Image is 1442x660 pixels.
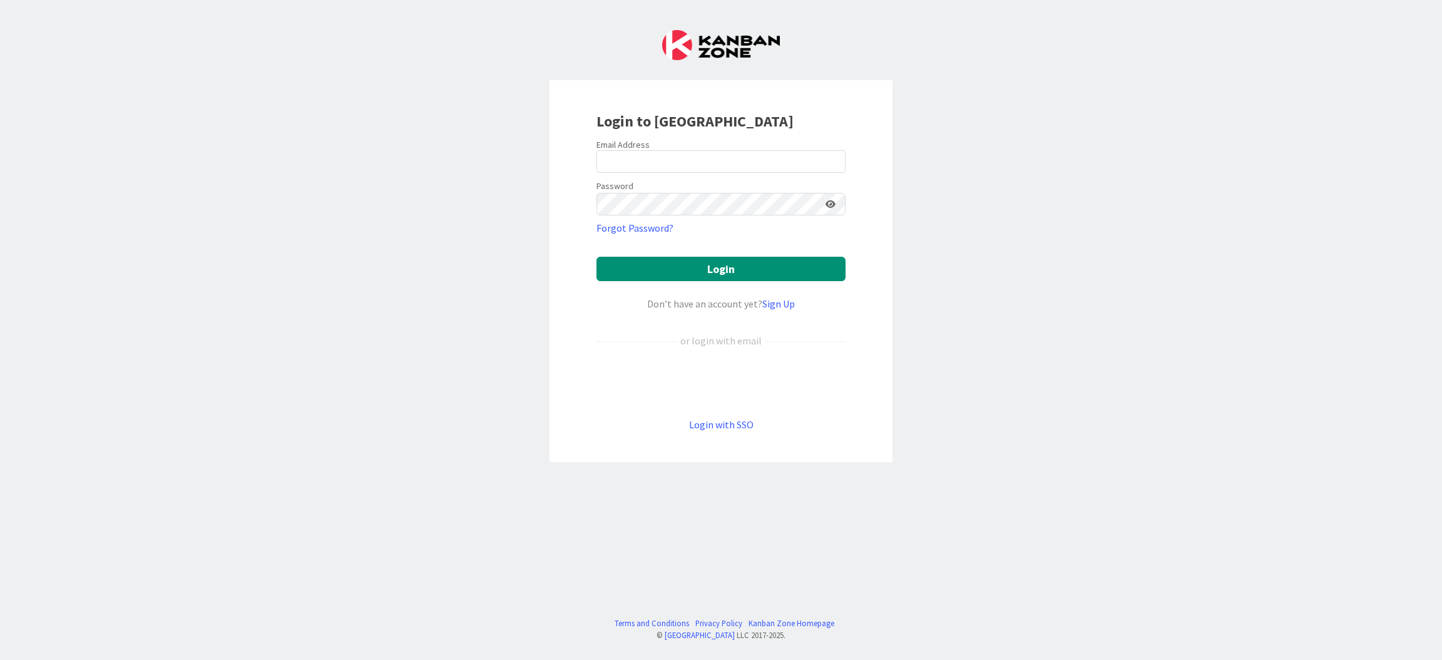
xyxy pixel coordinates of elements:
[749,617,834,629] a: Kanban Zone Homepage
[596,220,673,235] a: Forgot Password?
[695,617,742,629] a: Privacy Policy
[596,180,633,193] label: Password
[662,30,780,60] img: Kanban Zone
[596,257,846,281] button: Login
[615,617,689,629] a: Terms and Conditions
[596,139,650,150] label: Email Address
[590,369,852,396] iframe: Sign in with Google Button
[689,418,754,431] a: Login with SSO
[665,630,735,640] a: [GEOGRAPHIC_DATA]
[762,297,795,310] a: Sign Up
[596,296,846,311] div: Don’t have an account yet?
[596,111,794,131] b: Login to [GEOGRAPHIC_DATA]
[677,333,765,348] div: or login with email
[608,629,834,641] div: © LLC 2017- 2025 .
